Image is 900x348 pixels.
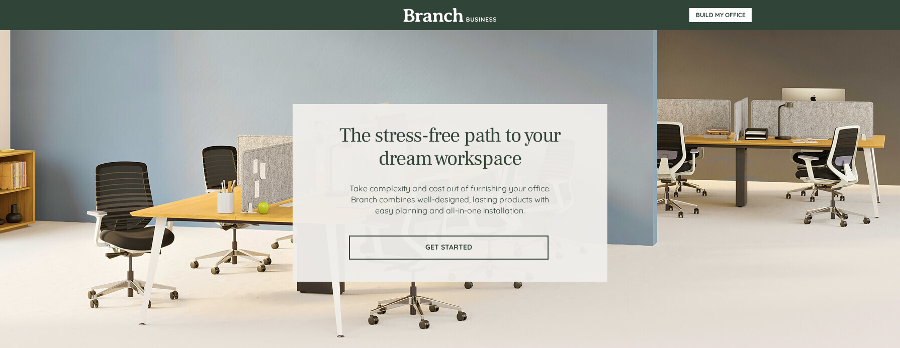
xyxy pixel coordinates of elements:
input: Submit [102,195,155,216]
a: BUILD MY OFFICE [689,8,752,22]
span: The stress-free path to your dream workspace [339,123,560,171]
a: GET STARTED [349,236,549,260]
span: Take complexity and cost out of furnishing your office. Branch combines well-designed, lasting pr... [349,183,551,215]
span: GET STARTED [350,243,548,252]
span: BUILD MY OFFICE [689,12,752,19]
